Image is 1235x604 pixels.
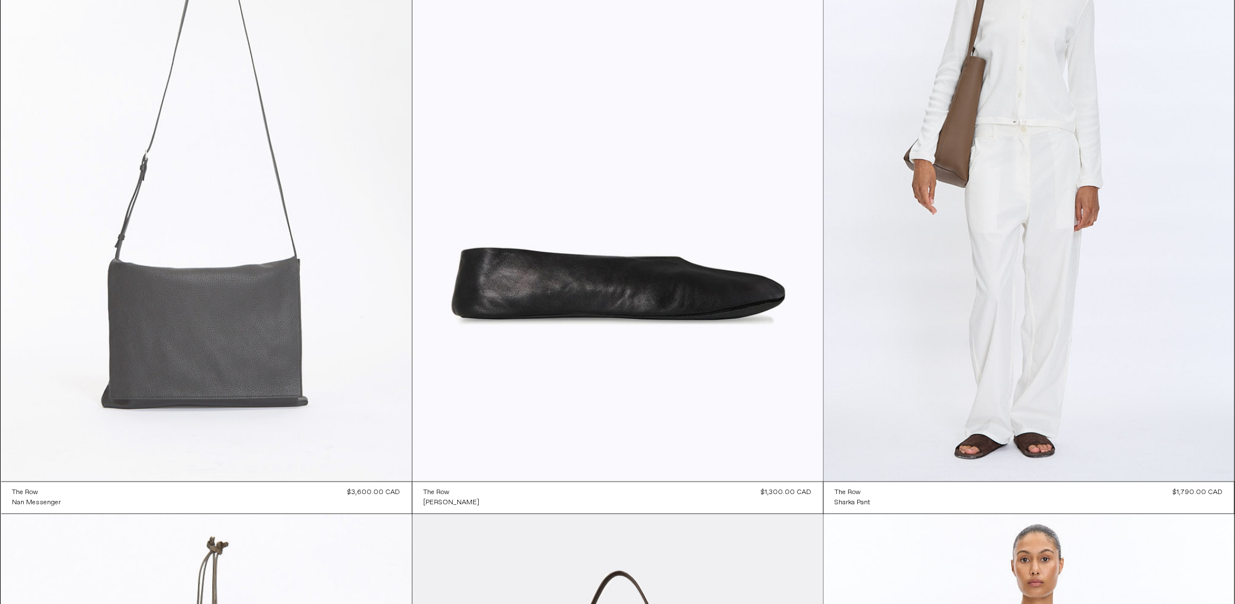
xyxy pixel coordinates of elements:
[424,488,450,498] div: The Row
[835,488,871,498] a: The Row
[12,488,61,498] a: The Row
[12,499,61,508] div: Nan Messenger
[424,498,480,508] a: [PERSON_NAME]
[835,488,861,498] div: The Row
[424,488,480,498] a: The Row
[12,498,61,508] a: Nan Messenger
[12,488,39,498] div: The Row
[348,488,401,498] div: $3,600.00 CAD
[835,499,871,508] div: Sharka Pant
[761,488,812,498] div: $1,300.00 CAD
[835,498,871,508] a: Sharka Pant
[424,499,480,508] div: [PERSON_NAME]
[1173,488,1223,498] div: $1,790.00 CAD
